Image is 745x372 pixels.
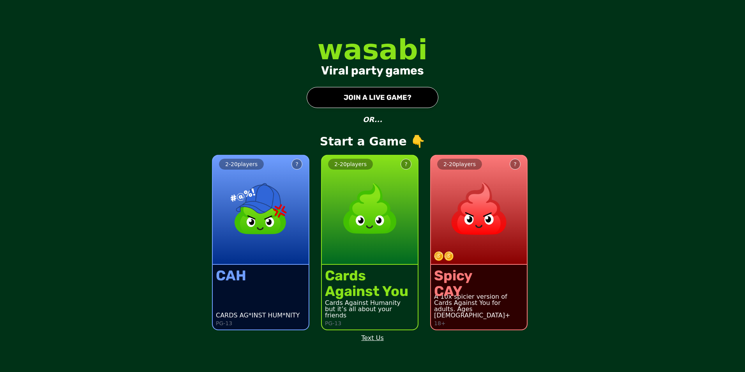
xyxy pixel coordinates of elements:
[510,159,521,170] button: ?
[318,35,428,64] div: wasabi
[401,159,411,170] button: ?
[325,306,415,319] div: but it’s all about your friends
[325,320,341,326] p: PG-13
[216,268,246,283] div: CAH
[434,252,443,261] img: token
[216,320,232,326] p: PG-13
[307,87,438,108] button: JOIN A LIVE GAME?
[216,312,300,319] div: CARDS AG*INST HUM*NITY
[325,283,408,299] div: Against You
[434,294,524,319] div: A 10x spicier version of Cards Against You for adults. Ages [DEMOGRAPHIC_DATA]+
[443,161,476,167] span: 2 - 20 players
[334,161,367,167] span: 2 - 20 players
[335,174,404,243] img: product image
[363,114,382,125] p: OR...
[226,174,295,243] img: product image
[295,160,298,168] div: ?
[434,268,472,283] div: Spicy
[291,159,302,170] button: ?
[404,160,407,168] div: ?
[434,320,446,326] p: 18+
[434,283,472,299] div: CAY
[225,161,258,167] span: 2 - 20 players
[325,300,415,306] div: Cards Against Humanity
[361,333,384,343] a: Text Us
[445,174,513,243] img: product image
[514,160,516,168] div: ?
[325,268,408,283] div: Cards
[321,64,424,78] div: Viral party games
[320,135,425,149] p: Start a Game 👇
[444,252,454,261] img: token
